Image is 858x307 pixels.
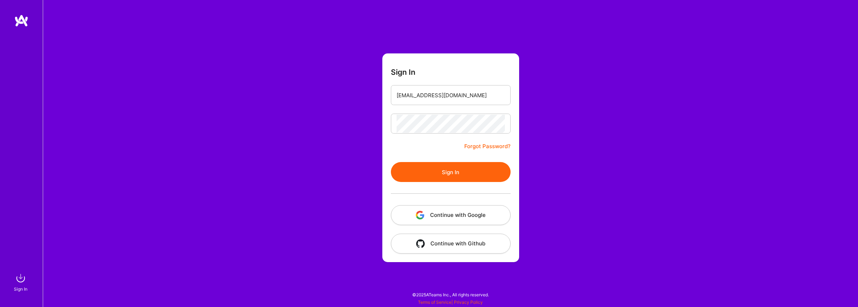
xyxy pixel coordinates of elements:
div: Sign In [14,285,27,293]
a: Terms of Service [418,300,451,305]
img: sign in [14,271,28,285]
div: © 2025 ATeams Inc., All rights reserved. [43,286,858,303]
h3: Sign In [391,68,415,77]
span: | [418,300,483,305]
img: logo [14,14,29,27]
img: icon [416,211,424,219]
input: Email... [397,86,505,104]
a: sign inSign In [15,271,28,293]
button: Sign In [391,162,511,182]
a: Forgot Password? [464,142,511,151]
button: Continue with Google [391,205,511,225]
img: icon [416,239,425,248]
button: Continue with Github [391,234,511,254]
a: Privacy Policy [454,300,483,305]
